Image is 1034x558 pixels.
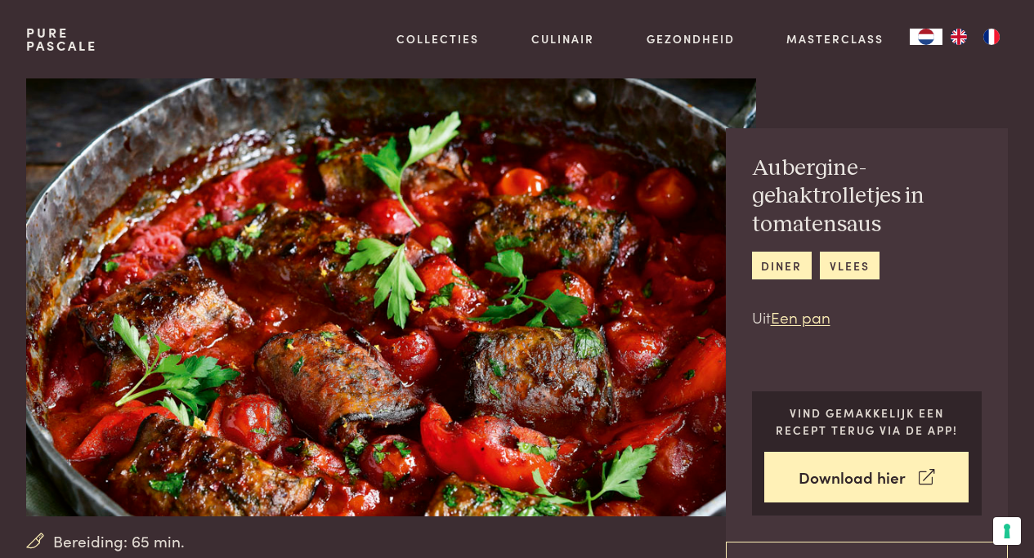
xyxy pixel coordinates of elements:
[975,29,1008,45] a: FR
[786,30,884,47] a: Masterclass
[764,452,969,503] a: Download hier
[910,29,942,45] div: Language
[647,30,735,47] a: Gezondheid
[26,78,756,516] img: Aubergine-gehaktrolletjes in tomatensaus
[764,404,969,438] p: Vind gemakkelijk een recept terug via de app!
[942,29,975,45] a: EN
[771,306,830,328] a: Een pan
[26,26,97,52] a: PurePascale
[752,252,812,279] a: diner
[993,517,1021,545] button: Uw voorkeuren voor toestemming voor trackingtechnologieën
[752,306,983,329] p: Uit
[820,252,879,279] a: vlees
[53,529,185,553] span: Bereiding: 65 min.
[531,30,594,47] a: Culinair
[396,30,479,47] a: Collecties
[942,29,1008,45] ul: Language list
[752,154,983,239] h2: Aubergine-gehaktrolletjes in tomatensaus
[910,29,942,45] a: NL
[910,29,1008,45] aside: Language selected: Nederlands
